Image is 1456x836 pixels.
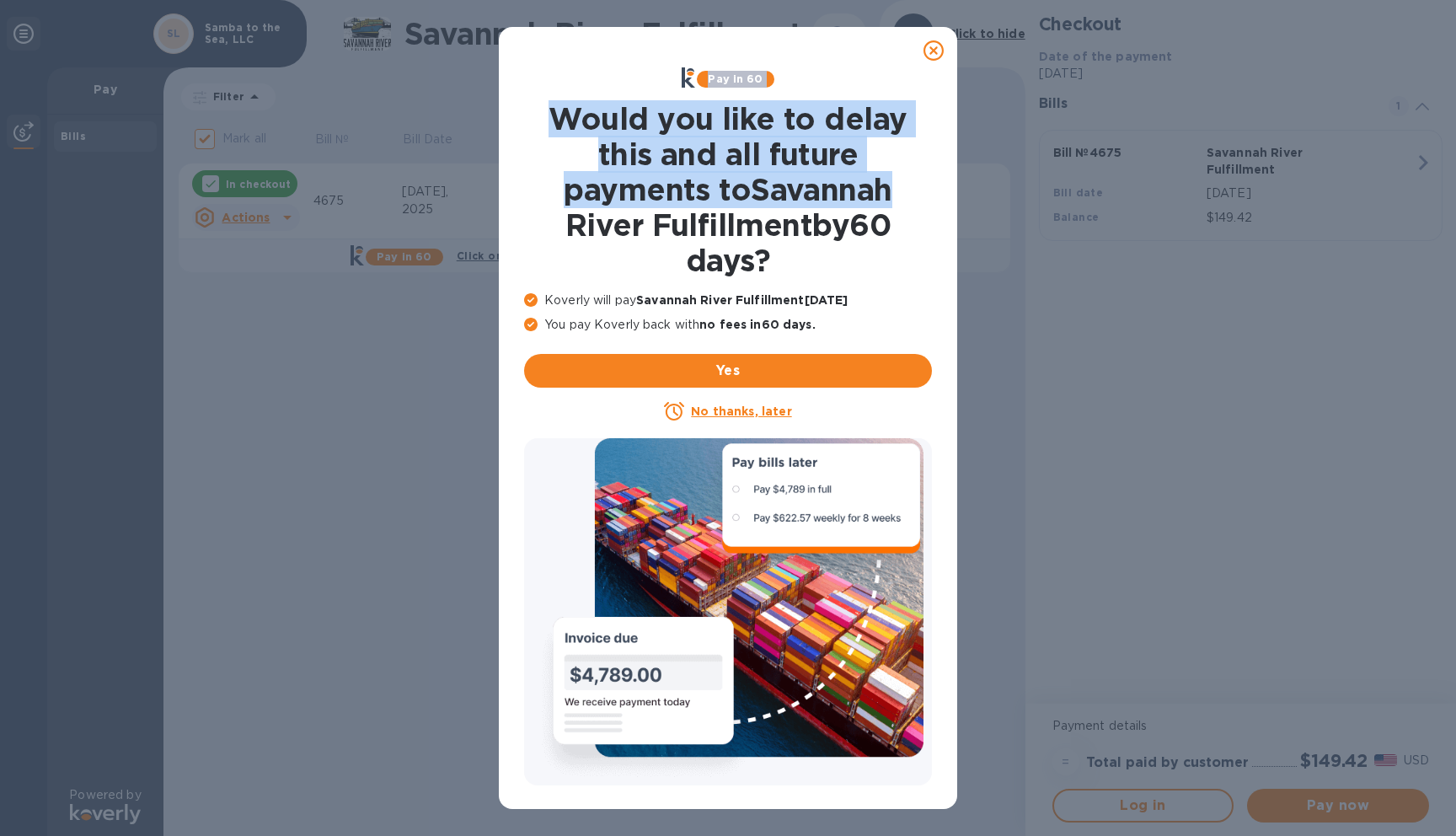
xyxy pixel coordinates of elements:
[524,101,932,278] h1: Would you like to delay this and all future payments to Savannah River Fulfillment by 60 days ?
[699,318,815,331] b: no fees in 60 days .
[708,72,763,85] b: Pay in 60
[524,316,932,334] p: You pay Koverly back with
[524,292,932,309] p: Koverly will pay
[691,405,791,418] u: No thanks, later
[636,293,848,307] b: Savannah River Fulfillment [DATE]
[538,361,918,381] span: Yes
[524,354,932,388] button: Yes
